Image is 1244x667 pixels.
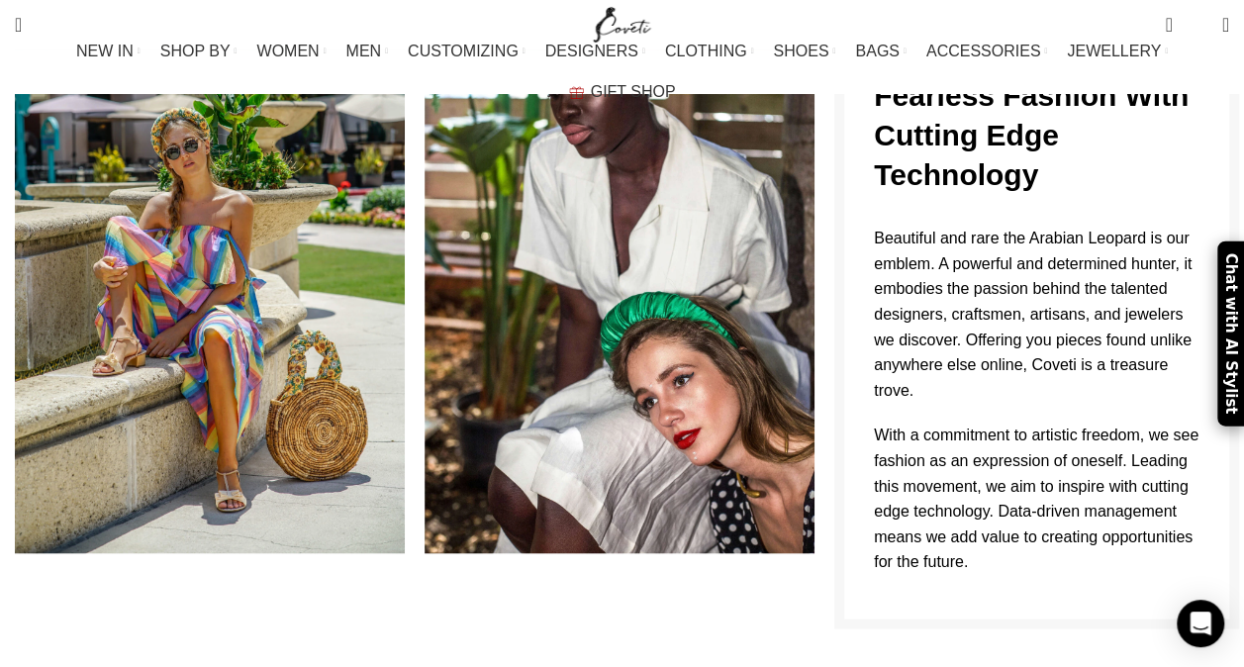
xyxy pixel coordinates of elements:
[1177,600,1224,647] div: Open Intercom Messenger
[773,42,828,60] span: SHOES
[665,32,754,71] a: CLOTHING
[545,32,645,71] a: DESIGNERS
[855,42,899,60] span: BAGS
[1067,32,1168,71] a: JEWELLERY
[160,42,231,60] span: SHOP BY
[346,42,382,60] span: MEN
[874,76,1199,195] h4: Fearless Fashion With Cutting Edge Technology
[589,15,655,32] a: Site logo
[569,86,584,99] img: GiftBag
[1155,5,1182,45] a: 0
[855,32,906,71] a: BAGS
[1067,42,1161,60] span: JEWELLERY
[874,225,1199,402] p: Beautiful and rare the Arabian Leopard is our emblem. A powerful and determined hunter, it embodi...
[1192,20,1206,35] span: 0
[1167,10,1182,25] span: 0
[773,32,835,71] a: SHOES
[160,32,238,71] a: SHOP BY
[926,42,1041,60] span: ACCESSORIES
[76,32,141,71] a: NEW IN
[256,42,319,60] span: WOMEN
[1188,5,1207,45] div: My Wishlist
[5,5,32,45] a: Search
[408,32,526,71] a: CUSTOMIZING
[926,32,1048,71] a: ACCESSORIES
[665,42,747,60] span: CLOTHING
[5,32,1239,112] div: Main navigation
[408,42,519,60] span: CUSTOMIZING
[256,32,326,71] a: WOMEN
[545,42,638,60] span: DESIGNERS
[874,422,1199,574] p: With a commitment to artistic freedom, we see fashion as an expression of oneself. Leading this m...
[569,72,676,112] a: GIFT SHOP
[346,32,388,71] a: MEN
[76,42,134,60] span: NEW IN
[591,82,676,101] span: GIFT SHOP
